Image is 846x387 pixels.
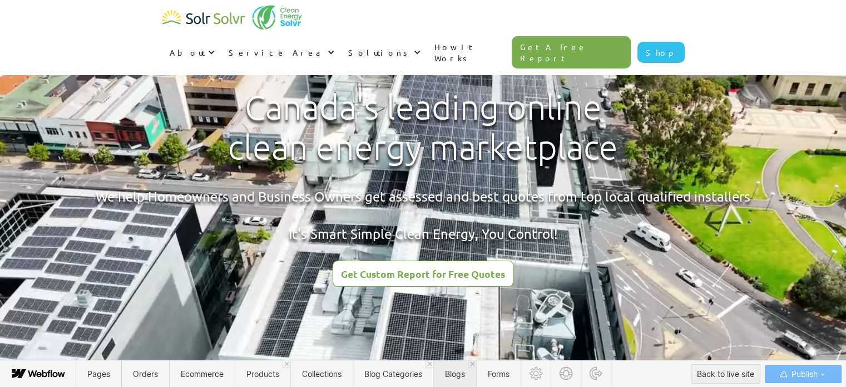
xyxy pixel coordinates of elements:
div: About [162,36,221,69]
div: Service Area [221,36,340,69]
span: Forms [488,369,509,379]
div: Get Custom Report for Free Quotes [341,269,505,279]
span: Pages [87,369,110,379]
a: Close 'Products' tab [283,360,290,368]
h1: Canada's leading online clean energy marketplace [219,87,627,168]
span: Blog Categories [364,369,422,379]
a: Close 'Blog Categories' tab [426,360,433,368]
div: Solutions [340,36,427,69]
span: Blogs [445,369,465,379]
button: Back to live site [691,364,760,384]
span: Collections [302,369,342,379]
div: We help Homeowners and Business Owners get assessed and best quotes from top local qualified inst... [96,187,750,243]
a: Get Custom Report for Free Quotes [333,261,513,287]
span: Orders [133,369,158,379]
div: Service Area [229,47,325,58]
span: Products [246,369,279,379]
div: About [170,47,205,58]
span: Publish [789,366,817,383]
a: How It Works [427,30,512,75]
a: Close 'Blogs' tab [468,360,476,368]
div: Back to live site [697,366,754,383]
div: Solutions [348,47,411,58]
span: Ecommerce [181,369,224,379]
a: Get A Free Report [512,36,631,68]
a: Shop [637,42,685,63]
button: Publish [765,365,842,383]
